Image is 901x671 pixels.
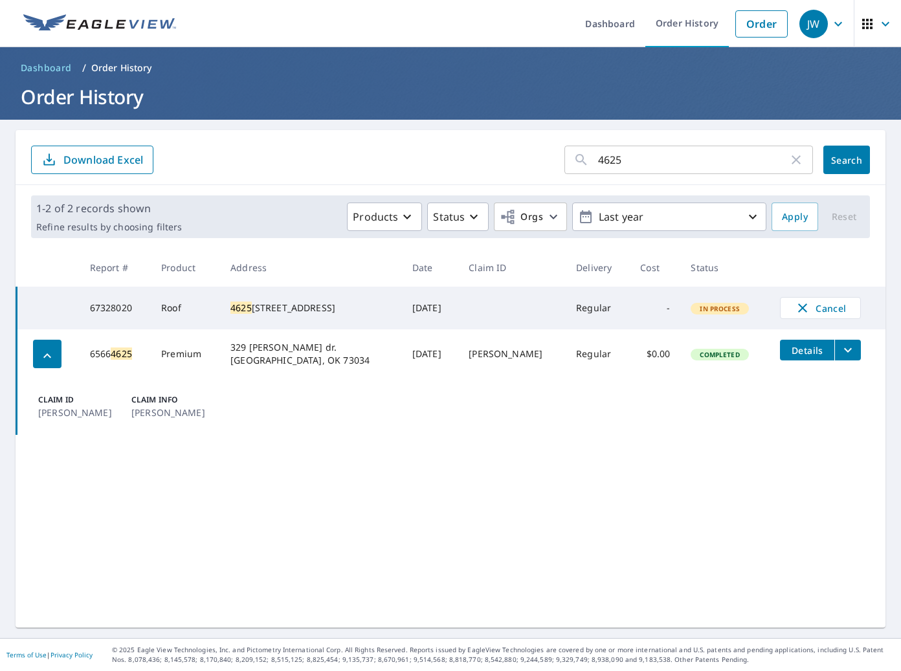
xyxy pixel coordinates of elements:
[788,344,827,357] span: Details
[458,248,566,287] th: Claim ID
[38,394,116,406] p: Claim ID
[16,83,885,110] h1: Order History
[31,146,153,174] button: Download Excel
[598,142,788,178] input: Address, Report #, Claim ID, etc.
[566,248,630,287] th: Delivery
[80,329,151,379] td: 6566
[36,221,182,233] p: Refine results by choosing filters
[780,340,834,360] button: detailsBtn-65664625
[823,146,870,174] button: Search
[353,209,398,225] p: Products
[572,203,766,231] button: Last year
[402,329,458,379] td: [DATE]
[131,406,209,419] p: [PERSON_NAME]
[799,10,828,38] div: JW
[772,203,818,231] button: Apply
[21,61,72,74] span: Dashboard
[630,329,680,379] td: $0.00
[782,209,808,225] span: Apply
[794,300,847,316] span: Cancel
[780,297,861,319] button: Cancel
[347,203,422,231] button: Products
[566,287,630,329] td: Regular
[500,209,543,225] span: Orgs
[458,329,566,379] td: [PERSON_NAME]
[38,406,116,419] p: [PERSON_NAME]
[23,14,176,34] img: EV Logo
[230,302,252,314] mark: 4625
[692,350,747,359] span: Completed
[692,304,748,313] span: In Process
[50,650,93,659] a: Privacy Policy
[16,58,885,78] nav: breadcrumb
[494,203,567,231] button: Orgs
[63,153,143,167] p: Download Excel
[151,329,220,379] td: Premium
[6,651,93,659] p: |
[402,287,458,329] td: [DATE]
[230,302,392,314] div: [STREET_ADDRESS]
[91,61,152,74] p: Order History
[680,248,770,287] th: Status
[80,248,151,287] th: Report #
[834,340,861,360] button: filesDropdownBtn-65664625
[566,329,630,379] td: Regular
[433,209,465,225] p: Status
[220,248,402,287] th: Address
[630,287,680,329] td: -
[111,347,132,360] mark: 4625
[112,645,895,665] p: © 2025 Eagle View Technologies, Inc. and Pictometry International Corp. All Rights Reserved. Repo...
[82,60,86,76] li: /
[16,58,77,78] a: Dashboard
[594,206,745,228] p: Last year
[735,10,788,38] a: Order
[151,287,220,329] td: Roof
[427,203,489,231] button: Status
[230,341,392,367] div: 329 [PERSON_NAME] dr. [GEOGRAPHIC_DATA], OK 73034
[630,248,680,287] th: Cost
[151,248,220,287] th: Product
[6,650,47,659] a: Terms of Use
[131,394,209,406] p: Claim Info
[402,248,458,287] th: Date
[36,201,182,216] p: 1-2 of 2 records shown
[834,154,860,166] span: Search
[80,287,151,329] td: 67328020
